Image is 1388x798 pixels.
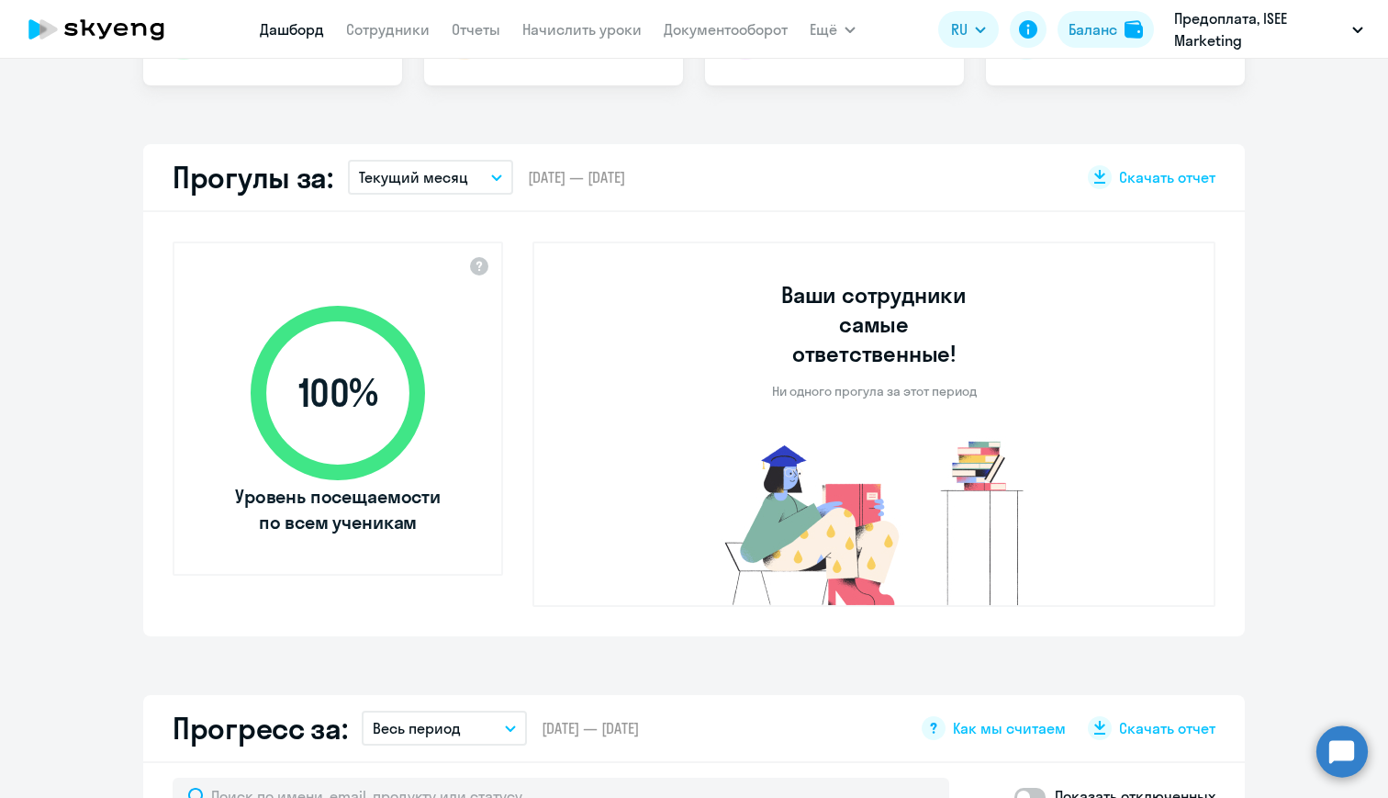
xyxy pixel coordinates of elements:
[528,167,625,187] span: [DATE] — [DATE]
[348,160,513,195] button: Текущий месяц
[232,371,443,415] span: 100 %
[346,20,430,39] a: Сотрудники
[664,20,788,39] a: Документооборот
[951,18,968,40] span: RU
[362,711,527,746] button: Весь период
[953,718,1066,738] span: Как мы считаем
[938,11,999,48] button: RU
[452,20,500,39] a: Отчеты
[173,159,333,196] h2: Прогулы за:
[810,18,837,40] span: Ещё
[1119,718,1215,738] span: Скачать отчет
[542,718,639,738] span: [DATE] — [DATE]
[1125,20,1143,39] img: balance
[232,484,443,535] span: Уровень посещаемости по всем ученикам
[173,710,347,747] h2: Прогресс за:
[1174,7,1345,51] p: Предоплата, ISEE Marketing
[1165,7,1372,51] button: Предоплата, ISEE Marketing
[1069,18,1117,40] div: Баланс
[1058,11,1154,48] button: Балансbalance
[359,166,468,188] p: Текущий месяц
[522,20,642,39] a: Начислить уроки
[373,717,461,739] p: Весь период
[756,280,992,368] h3: Ваши сотрудники самые ответственные!
[772,383,977,399] p: Ни одного прогула за этот период
[1119,167,1215,187] span: Скачать отчет
[260,20,324,39] a: Дашборд
[690,436,1058,605] img: no-truants
[810,11,856,48] button: Ещё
